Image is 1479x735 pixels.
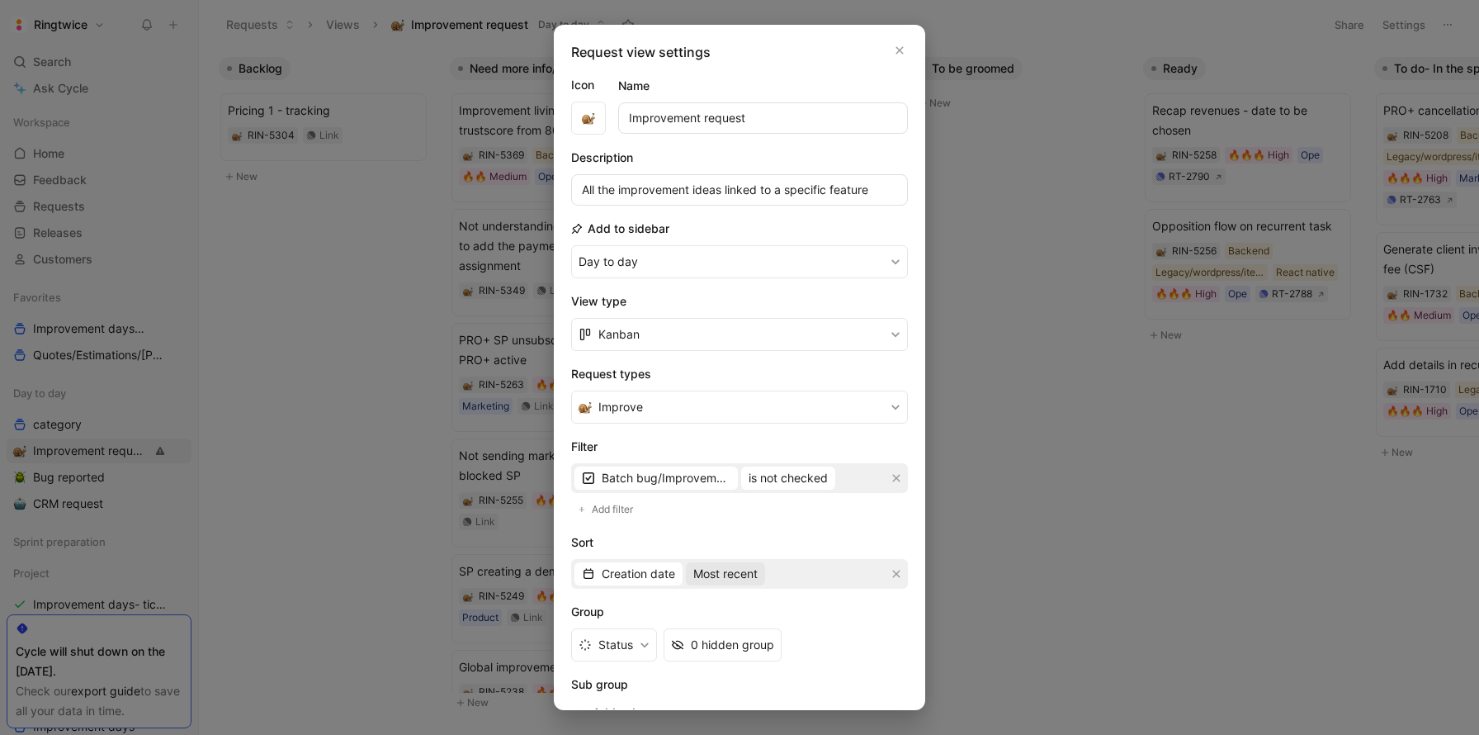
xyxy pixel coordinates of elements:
button: Add filter [571,500,642,519]
button: Batch bug/Improvement day [574,467,738,490]
h2: Filter [571,437,908,457]
span: Improve [598,397,643,417]
input: Your view name [618,102,908,134]
button: 🐌 [571,102,606,135]
h2: Add to sidebar [571,219,669,239]
button: 0 hidden group [664,628,782,661]
button: Add sub group [571,701,684,724]
button: Creation date [574,562,683,586]
button: Day to day [571,245,908,278]
button: 🐌Improve [571,391,908,424]
span: Creation date [602,564,675,584]
button: Status [571,628,657,661]
h2: Name [618,76,650,96]
div: 0 hidden group [691,635,774,655]
h2: Description [571,148,633,168]
span: Most recent [693,564,758,584]
button: Kanban [571,318,908,351]
button: is not checked [741,467,835,490]
button: Most recent [686,562,765,586]
h2: Group [571,602,908,622]
h2: Sort [571,533,908,552]
h2: Request view settings [571,42,711,62]
h2: Sub group [571,675,908,695]
img: 🐌 [579,401,592,414]
h2: View type [571,292,908,311]
span: Batch bug/Improvement day [602,468,730,488]
label: Icon [571,75,606,95]
span: Add filter [592,501,635,518]
span: Add sub group [593,703,677,723]
input: Your view description [571,174,908,206]
img: 🐌 [582,111,595,125]
h2: Request types [571,364,908,384]
span: is not checked [749,468,828,488]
